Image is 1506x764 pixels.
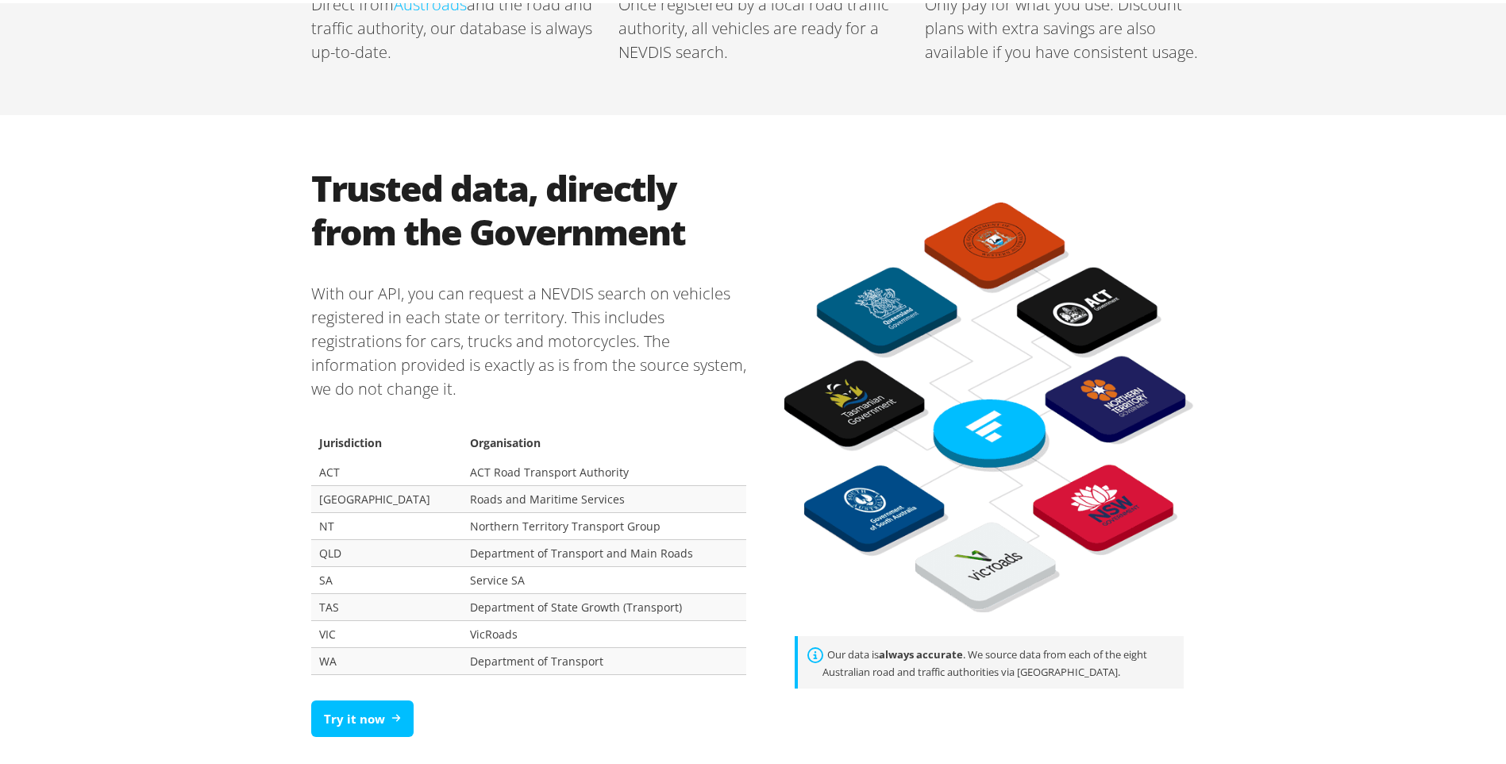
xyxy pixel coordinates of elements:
td: ACT Road Transport Authority [462,456,746,483]
td: WA [311,644,462,671]
td: ACT [311,456,462,483]
th: Jurisdiction [311,423,462,456]
td: Service SA [462,563,746,590]
td: TAS [311,590,462,617]
td: SA [311,563,462,590]
td: Department of Transport [462,644,746,671]
td: Roads and Maritime Services [462,482,746,509]
td: VIC [311,617,462,644]
img: BlueFlag API and NEVDIS data sourced from road authorities diagram [784,199,1194,611]
strong: always accurate [879,644,963,658]
td: Northern Territory Transport Group [462,509,746,536]
div: Our data is . We source data from each of the eight Australian road and traffic authorities via [... [795,633,1184,685]
a: Try it now [311,697,414,735]
td: VicRoads [462,617,746,644]
p: With our API, you can request a NEVDIS search on vehicles registered in each state or territory. ... [311,266,746,411]
th: Organisation [462,423,746,456]
td: QLD [311,536,462,563]
td: Department of Transport and Main Roads [462,536,746,563]
td: NT [311,509,462,536]
td: [GEOGRAPHIC_DATA] [311,482,462,509]
h2: Trusted data, directly from the Government [311,163,746,250]
td: Department of State Growth (Transport) [462,590,746,617]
